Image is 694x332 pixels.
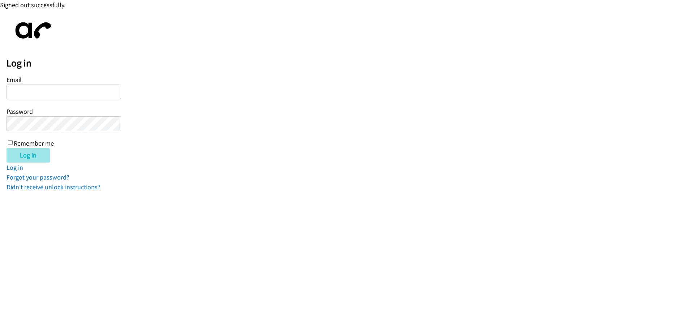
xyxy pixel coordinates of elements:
label: Remember me [14,139,54,147]
h2: Log in [7,57,694,69]
img: aphone-8a226864a2ddd6a5e75d1ebefc011f4aa8f32683c2d82f3fb0802fe031f96514.svg [7,16,57,45]
input: Log in [7,148,50,163]
label: Password [7,107,33,116]
label: Email [7,76,22,84]
a: Didn't receive unlock instructions? [7,183,100,191]
a: Forgot your password? [7,173,69,181]
a: Log in [7,163,23,172]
